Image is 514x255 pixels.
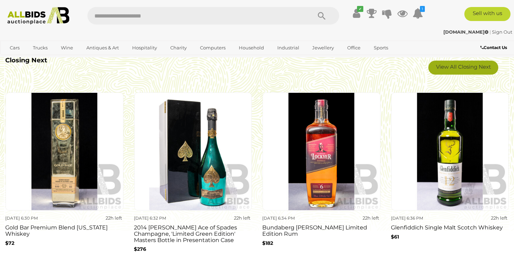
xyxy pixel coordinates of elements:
[5,214,62,222] div: [DATE] 6:30 PM
[4,7,73,25] img: Allbids.com.au
[357,6,363,12] i: ✔
[490,29,491,35] span: |
[82,42,123,54] a: Antiques & Art
[492,29,512,35] a: Sign Out
[195,42,230,54] a: Computers
[166,42,191,54] a: Charity
[134,214,191,222] div: [DATE] 6:32 PM
[369,42,393,54] a: Sports
[308,42,338,54] a: Jewellery
[391,214,448,222] div: [DATE] 6:36 PM
[234,215,250,221] strong: 22h left
[5,240,14,246] b: $72
[464,7,511,21] a: Sell with us
[363,215,379,221] strong: 22h left
[134,246,146,252] b: $276
[134,92,252,211] img: 2014 Armand De Brignac Ace of Spades Champagne, 'Limited Green Edition' Masters Bottle in Present...
[6,92,123,211] img: Gold Bar Premium Blend California Whiskey
[413,7,423,20] a: 1
[351,7,362,20] a: ✔
[5,42,24,54] a: Cars
[428,61,498,75] a: View All Closing Next
[391,234,399,240] b: $61
[5,56,47,64] b: Closing Next
[480,44,509,51] a: Contact Us
[263,92,380,211] img: Bundaberg Darren Lockyer Limited Edition Rum
[391,223,509,231] h3: Glenfiddich Single Malt Scotch Whiskey
[480,45,507,50] b: Contact Us
[273,42,304,54] a: Industrial
[262,214,319,222] div: [DATE] 6:34 PM
[304,7,339,25] button: Search
[391,92,509,211] img: Glenfiddich Single Malt Scotch Whiskey
[443,29,488,35] strong: [DOMAIN_NAME]
[443,29,490,35] a: [DOMAIN_NAME]
[56,42,78,54] a: Wine
[134,223,252,243] h3: 2014 [PERSON_NAME] Ace of Spades Champagne, 'Limited Green Edition' Masters Bottle in Presentatio...
[106,215,122,221] strong: 22h left
[420,6,425,12] i: 1
[128,42,162,54] a: Hospitality
[5,54,64,65] a: [GEOGRAPHIC_DATA]
[28,42,52,54] a: Trucks
[491,215,507,221] strong: 22h left
[262,240,273,246] b: $182
[234,42,269,54] a: Household
[262,223,380,237] h3: Bundaberg [PERSON_NAME] Limited Edition Rum
[343,42,365,54] a: Office
[5,223,123,237] h3: Gold Bar Premium Blend [US_STATE] Whiskey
